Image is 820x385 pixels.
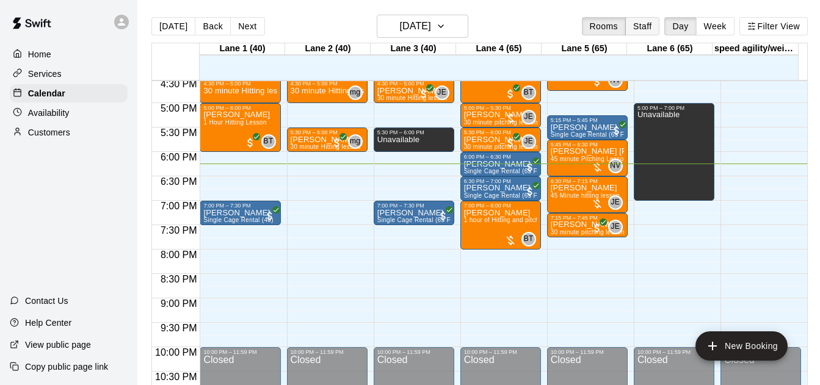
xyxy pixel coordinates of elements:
div: 4:30 PM – 5:00 PM: 30 minute Hitting lesson [200,79,280,103]
span: JE [611,196,620,209]
div: matt gonzalez [348,134,363,149]
div: 5:30 PM – 6:00 PM [291,129,364,135]
span: All customers have paid [504,137,517,149]
div: 5:00 PM – 7:00 PM [637,105,711,111]
p: Contact Us [25,295,68,307]
span: 30 minute pitching lesson [551,229,625,236]
div: Nathan Volf [608,159,623,173]
span: 6:00 PM [158,152,200,162]
div: 6:00 PM – 6:30 PM [464,154,537,160]
div: 7:00 PM – 8:00 PM [464,203,537,209]
div: Lane 3 (40) [371,43,456,55]
button: [DATE] [377,15,468,38]
div: Availability [10,104,128,122]
span: mg [350,87,360,99]
span: BT [524,87,534,99]
span: Single Cage Rental (65 Foot) [464,192,549,199]
span: Justin Evans [440,85,449,100]
div: 4:30 PM – 5:00 PM [291,81,364,87]
span: 8:00 PM [158,250,200,260]
span: BT [263,135,273,148]
div: 7:00 PM – 7:30 PM: CAMERON BOULANGER [374,201,454,225]
button: Next [230,17,264,35]
div: 7:15 PM – 7:45 PM: Banks Gutierrez [547,213,628,237]
div: Justin Evans [608,220,623,234]
span: 30 minute pitching lesson [464,119,538,126]
div: 5:45 PM – 6:30 PM: 45 minute Pitching Lesson [547,140,628,176]
div: Justin Evans [521,110,536,124]
button: add [695,331,788,361]
span: All customers have paid [524,185,536,198]
div: 7:00 PM – 8:00 PM: Logan DeForest [460,201,541,250]
div: Justin Evans [608,195,623,210]
span: All customers have paid [418,88,430,100]
span: 30 minute Hitting lesson [377,95,448,101]
span: 8:30 PM [158,274,200,284]
div: 4:30 PM – 5:00 PM: Cooper Wallace [374,79,454,103]
span: BT [524,233,534,245]
span: 9:30 PM [158,323,200,333]
div: 5:30 PM – 6:00 PM: Colton Sanders [287,128,368,152]
div: 5:00 PM – 6:00 PM [203,105,277,111]
div: Lane 5 (65) [542,43,627,55]
div: Lane 4 (65) [456,43,542,55]
span: 30 minute Hitting lesson [291,143,361,150]
div: 5:30 PM – 6:00 PM [377,129,451,135]
div: 5:00 PM – 6:00 PM: Maeson Houser [200,103,280,152]
div: Brandon Taylor [521,232,536,246]
div: 5:30 PM – 6:00 PM: Unavailable [374,128,454,152]
div: 10:00 PM – 11:59 PM [551,349,624,355]
span: 45 minute Pitching Lesson [551,156,628,162]
p: Availability [28,107,70,119]
div: 7:00 PM – 7:30 PM [377,203,451,209]
p: Customers [28,126,70,139]
div: 6:00 PM – 6:30 PM: Brett Tonkin [460,152,541,176]
div: 7:00 PM – 7:30 PM: Dallas Evans [200,201,280,225]
span: 5:00 PM [158,103,200,113]
span: JE [524,135,533,148]
span: 10:00 PM [152,347,200,358]
div: speed agility/weight room [713,43,798,55]
span: Single Cage Rental (40) [203,217,273,223]
span: 30 minute pitching lesson [464,143,538,150]
div: 10:00 PM – 11:59 PM [291,349,364,355]
button: Rooms [582,17,626,35]
span: 1 hour of Hitting and pitching/fielding [464,217,571,223]
span: 4:30 PM [158,79,200,89]
span: All customers have paid [331,137,343,149]
div: 10:00 PM – 11:59 PM [637,349,711,355]
span: All customers have paid [524,161,536,173]
span: Single Cage Rental (65 Foot) [551,131,636,138]
span: All customers have paid [504,88,517,100]
span: JE [437,87,446,99]
p: Copy public page link [25,361,108,373]
span: 10:30 PM [152,372,200,382]
div: 5:30 PM – 6:00 PM [464,129,537,135]
span: Nathan Volf [613,159,623,173]
div: matt gonzalez [348,85,363,100]
div: Customers [10,123,128,142]
span: 6:30 PM [158,176,200,187]
span: All customers have paid [591,222,603,234]
div: 5:45 PM – 6:30 PM [551,142,624,148]
div: 5:00 PM – 7:00 PM: Unavailable [634,103,714,201]
div: 6:30 PM – 7:15 PM [551,178,624,184]
div: 4:30 PM – 5:00 PM [203,81,277,87]
span: All customers have paid [591,76,603,88]
span: NV [610,160,620,172]
a: Services [10,65,128,83]
span: 7:00 PM [158,201,200,211]
div: 5:15 PM – 5:45 PM: David Herrera [547,115,628,140]
p: Calendar [28,87,65,99]
span: matt gonzalez [353,134,363,149]
div: Brandon Taylor [261,134,276,149]
span: matt gonzalez [353,85,363,100]
span: All customers have paid [611,124,623,137]
div: Lane 6 (65) [627,43,713,55]
div: Lane 1 (40) [200,43,285,55]
span: Brandon Taylor [266,134,276,149]
a: Home [10,45,128,63]
span: Brandon Taylor [526,232,536,246]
